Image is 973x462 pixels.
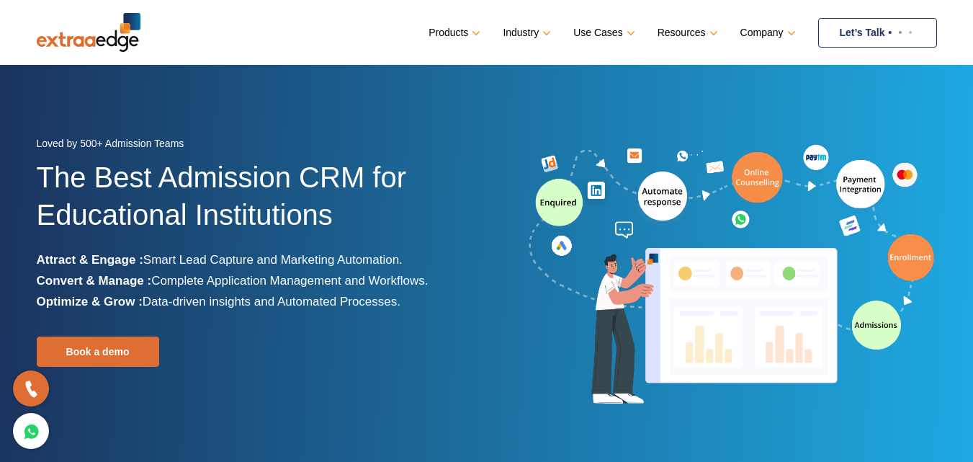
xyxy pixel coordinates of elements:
span: Smart Lead Capture and Marketing Automation. [143,253,403,267]
b: Optimize & Grow : [37,295,143,308]
a: Industry [503,22,548,43]
span: Complete Application Management and Workflows. [151,274,428,288]
b: Convert & Manage : [37,274,152,288]
img: admission-software-home-page-header [526,141,937,410]
a: Use Cases [573,22,632,43]
a: Resources [658,22,715,43]
span: Data-driven insights and Automated Processes. [143,295,400,308]
a: Company [740,22,793,43]
h1: The Best Admission CRM for Educational Institutions [37,159,476,249]
a: Let’s Talk [818,18,937,48]
a: Products [429,22,477,43]
div: Loved by 500+ Admission Teams [37,133,476,159]
b: Attract & Engage : [37,253,143,267]
a: Book a demo [37,337,159,367]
